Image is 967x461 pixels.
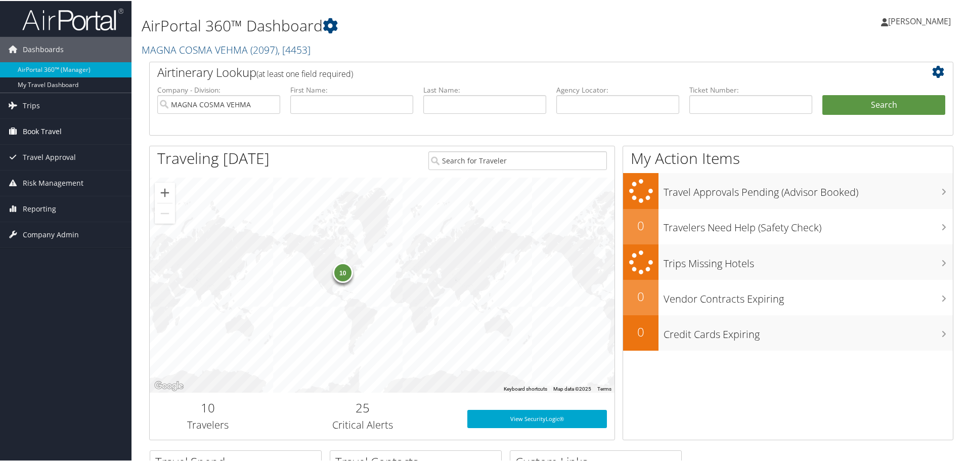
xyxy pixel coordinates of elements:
[142,14,688,35] h1: AirPortal 360™ Dashboard
[152,379,186,392] a: Open this area in Google Maps (opens a new window)
[664,215,953,234] h3: Travelers Need Help (Safety Check)
[623,216,658,233] h2: 0
[155,182,175,202] button: Zoom in
[157,84,280,94] label: Company - Division:
[553,385,591,391] span: Map data ©2025
[881,5,961,35] a: [PERSON_NAME]
[623,147,953,168] h1: My Action Items
[623,322,658,340] h2: 0
[664,250,953,270] h3: Trips Missing Hotels
[256,67,353,78] span: (at least one field required)
[664,179,953,198] h3: Travel Approvals Pending (Advisor Booked)
[664,321,953,341] h3: Credit Cards Expiring
[556,84,679,94] label: Agency Locator:
[623,314,953,350] a: 0Credit Cards Expiring
[23,195,56,221] span: Reporting
[623,287,658,304] h2: 0
[157,417,258,431] h3: Travelers
[23,36,64,61] span: Dashboards
[664,286,953,305] h3: Vendor Contracts Expiring
[23,221,79,246] span: Company Admin
[152,379,186,392] img: Google
[888,15,951,26] span: [PERSON_NAME]
[142,42,311,56] a: MAGNA COSMA VEHMA
[423,84,546,94] label: Last Name:
[597,385,611,391] a: Terms (opens in new tab)
[155,202,175,223] button: Zoom out
[467,409,607,427] a: View SecurityLogic®
[250,42,278,56] span: ( 2097 )
[623,243,953,279] a: Trips Missing Hotels
[428,150,607,169] input: Search for Traveler
[23,170,83,195] span: Risk Management
[504,385,547,392] button: Keyboard shortcuts
[274,398,452,415] h2: 25
[157,398,258,415] h2: 10
[332,262,353,282] div: 10
[157,147,270,168] h1: Traveling [DATE]
[23,118,62,143] span: Book Travel
[822,94,945,114] button: Search
[290,84,413,94] label: First Name:
[22,7,123,30] img: airportal-logo.png
[23,144,76,169] span: Travel Approval
[274,417,452,431] h3: Critical Alerts
[689,84,812,94] label: Ticket Number:
[278,42,311,56] span: , [ 4453 ]
[623,279,953,314] a: 0Vendor Contracts Expiring
[623,208,953,243] a: 0Travelers Need Help (Safety Check)
[157,63,878,80] h2: Airtinerary Lookup
[623,172,953,208] a: Travel Approvals Pending (Advisor Booked)
[23,92,40,117] span: Trips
